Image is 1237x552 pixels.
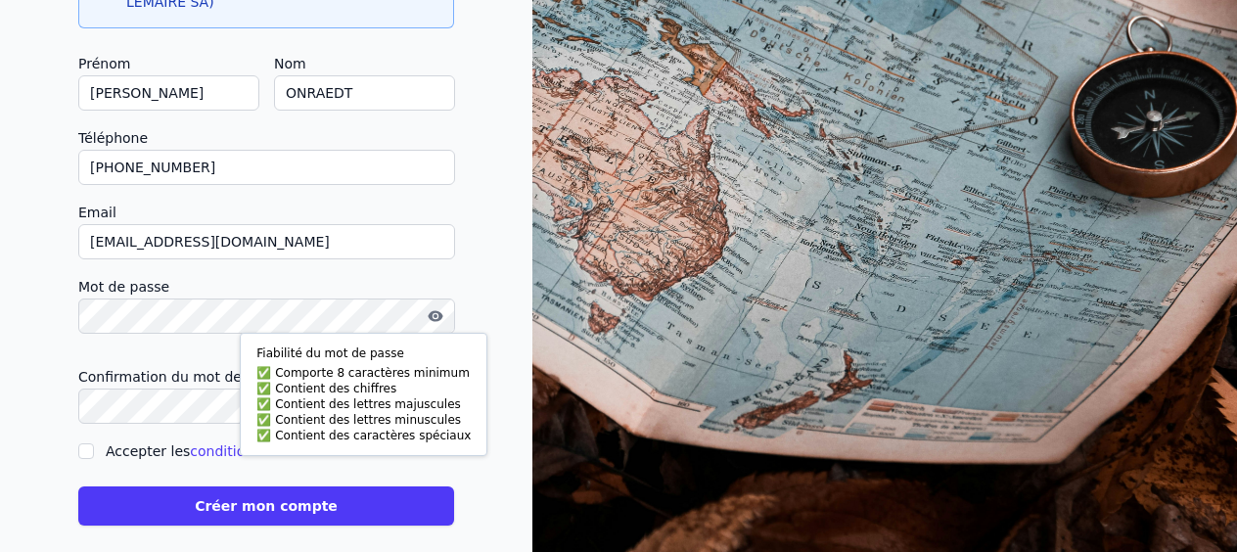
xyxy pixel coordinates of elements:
[256,396,471,412] li: Contient des lettres majuscules
[190,443,344,459] a: conditions d'utilisation
[78,52,258,75] label: Prénom
[78,126,454,150] label: Téléphone
[78,486,454,526] button: Créer mon compte
[106,443,344,459] label: Accepter les
[256,381,471,396] li: Contient des chiffres
[256,345,471,361] p: Fiabilité du mot de passe
[274,52,454,75] label: Nom
[256,412,471,428] li: Contient des lettres minuscules
[256,365,471,381] li: Comporte 8 caractères minimum
[78,201,454,224] label: Email
[256,428,471,443] li: Contient des caractères spéciaux
[78,365,454,389] label: Confirmation du mot de passe
[78,275,454,299] label: Mot de passe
